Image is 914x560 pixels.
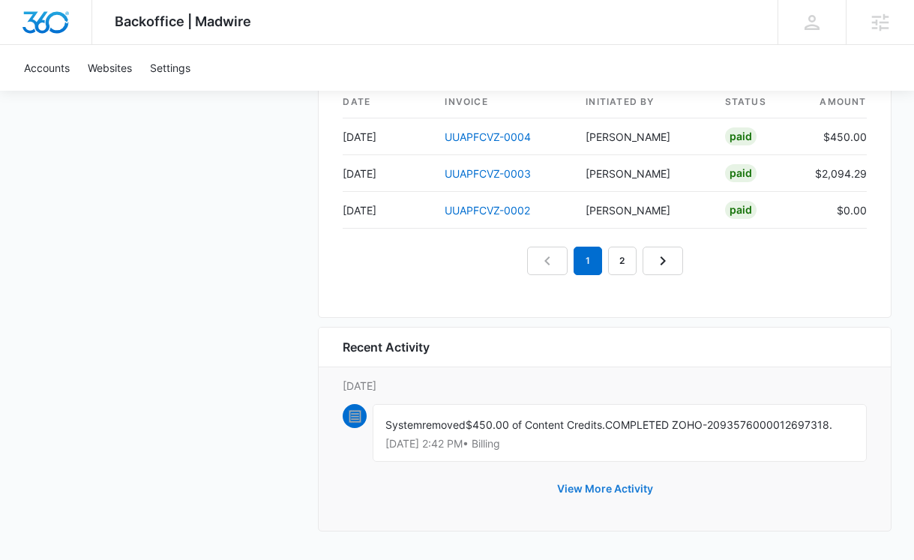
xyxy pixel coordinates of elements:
a: Websites [79,45,141,91]
span: $450.00 of Content Credits. [466,418,605,431]
img: website_grey.svg [24,39,36,51]
img: tab_keywords_by_traffic_grey.svg [149,87,161,99]
td: [PERSON_NAME] [574,155,712,192]
button: View More Activity [542,471,668,507]
th: date [343,86,433,118]
img: tab_domain_overview_orange.svg [40,87,52,99]
td: [DATE] [343,155,433,192]
div: Keywords by Traffic [166,88,253,98]
a: Settings [141,45,199,91]
div: Paid [725,201,757,219]
span: removed [422,418,466,431]
a: UUAPFCVZ-0004 [445,130,531,143]
td: $450.00 [803,118,867,155]
td: [DATE] [343,118,433,155]
span: System [385,418,422,431]
div: Paid [725,164,757,182]
td: $2,094.29 [803,155,867,192]
a: Page 2 [608,247,637,275]
a: Accounts [15,45,79,91]
h6: Recent Activity [343,338,430,356]
td: $0.00 [803,192,867,229]
p: [DATE] [343,378,866,394]
th: Initiated By [574,86,712,118]
a: Next Page [643,247,683,275]
th: amount [803,86,867,118]
nav: Pagination [527,247,683,275]
div: Domain Overview [57,88,134,98]
div: Paid [725,127,757,145]
em: 1 [574,247,602,275]
span: Backoffice | Madwire [115,13,251,29]
div: Domain: [DOMAIN_NAME] [39,39,165,51]
th: invoice [433,86,574,118]
a: UUAPFCVZ-0003 [445,167,531,180]
span: COMPLETED ZOHO-2093576000012697318. [605,418,832,431]
a: UUAPFCVZ-0002 [445,204,530,217]
div: v 4.0.25 [42,24,73,36]
td: [PERSON_NAME] [574,118,712,155]
td: [DATE] [343,192,433,229]
img: logo_orange.svg [24,24,36,36]
th: status [713,86,803,118]
p: [DATE] 2:42 PM • Billing [385,439,853,449]
td: [PERSON_NAME] [574,192,712,229]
